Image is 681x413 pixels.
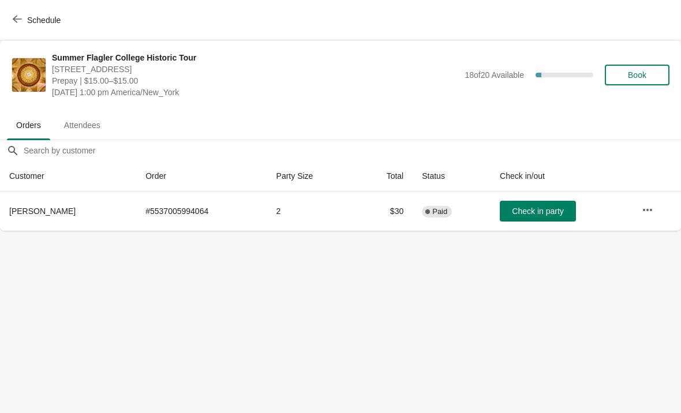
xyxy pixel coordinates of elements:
[6,10,70,31] button: Schedule
[267,161,356,192] th: Party Size
[52,75,459,87] span: Prepay | $15.00–$15.00
[432,207,447,216] span: Paid
[267,192,356,231] td: 2
[52,87,459,98] span: [DATE] 1:00 pm America/New_York
[512,206,563,216] span: Check in party
[7,115,50,136] span: Orders
[356,161,413,192] th: Total
[52,52,459,63] span: Summer Flagler College Historic Tour
[52,63,459,75] span: [STREET_ADDRESS]
[27,16,61,25] span: Schedule
[465,70,524,80] span: 18 of 20 Available
[23,140,681,161] input: Search by customer
[136,192,267,231] td: # 5537005994064
[628,70,646,80] span: Book
[605,65,669,85] button: Book
[413,161,491,192] th: Status
[12,58,46,92] img: Summer Flagler College Historic Tour
[9,206,76,216] span: [PERSON_NAME]
[356,192,413,231] td: $30
[55,115,110,136] span: Attendees
[491,161,633,192] th: Check in/out
[136,161,267,192] th: Order
[500,201,576,221] button: Check in party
